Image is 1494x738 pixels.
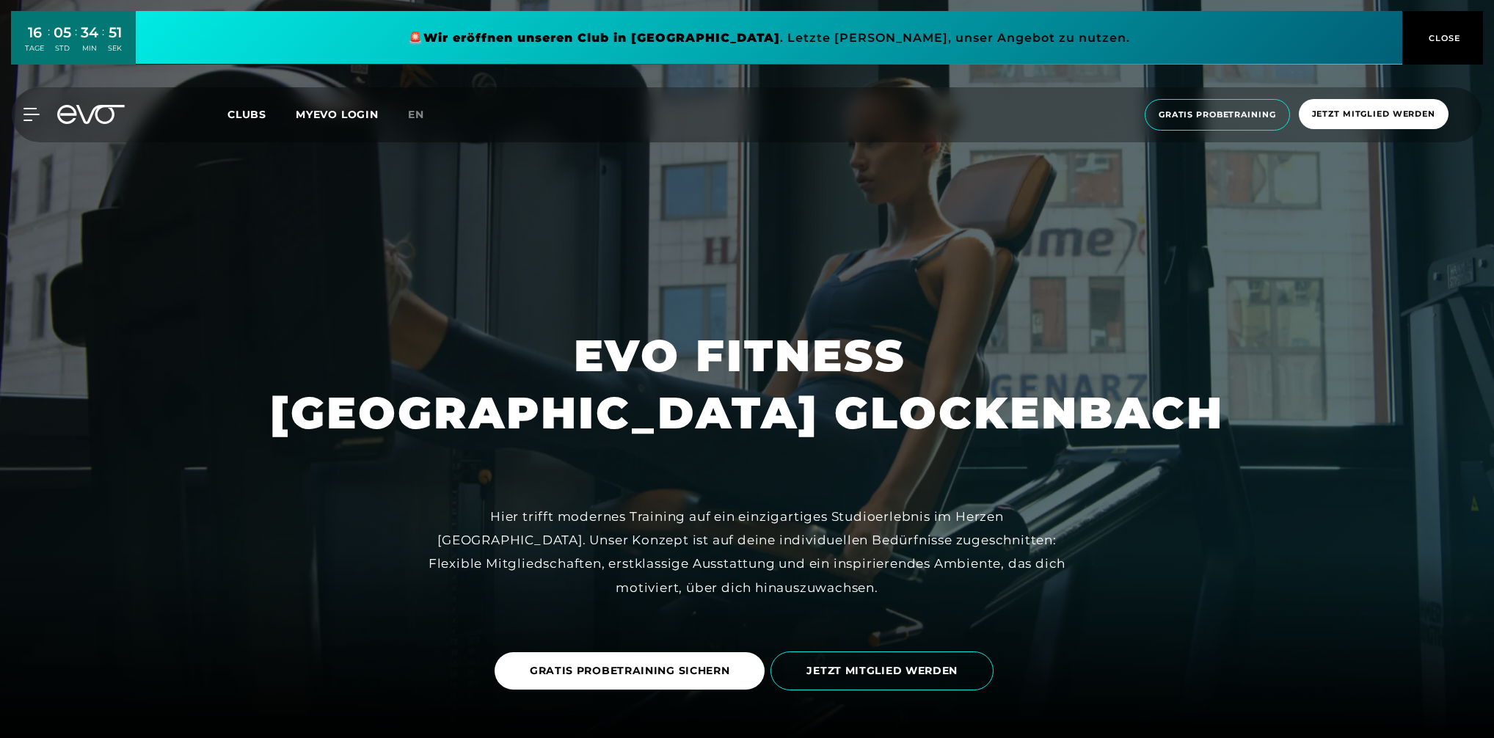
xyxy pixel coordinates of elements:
[102,23,104,62] div: :
[1312,108,1435,120] span: Jetzt Mitglied werden
[227,107,296,121] a: Clubs
[108,43,122,54] div: SEK
[54,22,71,43] div: 05
[54,43,71,54] div: STD
[108,22,122,43] div: 51
[296,108,379,121] a: MYEVO LOGIN
[1425,32,1461,45] span: CLOSE
[81,43,98,54] div: MIN
[408,106,442,123] a: en
[75,23,77,62] div: :
[227,108,266,121] span: Clubs
[81,22,98,43] div: 34
[408,108,424,121] span: en
[25,22,44,43] div: 16
[1402,11,1483,65] button: CLOSE
[417,505,1077,599] div: Hier trifft modernes Training auf ein einzigartiges Studioerlebnis im Herzen [GEOGRAPHIC_DATA]. U...
[530,663,730,679] span: GRATIS PROBETRAINING SICHERN
[770,640,999,701] a: JETZT MITGLIED WERDEN
[806,663,958,679] span: JETZT MITGLIED WERDEN
[1294,99,1453,131] a: Jetzt Mitglied werden
[25,43,44,54] div: TAGE
[270,327,1224,442] h1: EVO FITNESS [GEOGRAPHIC_DATA] GLOCKENBACH
[1159,109,1276,121] span: Gratis Probetraining
[495,641,771,701] a: GRATIS PROBETRAINING SICHERN
[1140,99,1294,131] a: Gratis Probetraining
[48,23,50,62] div: :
